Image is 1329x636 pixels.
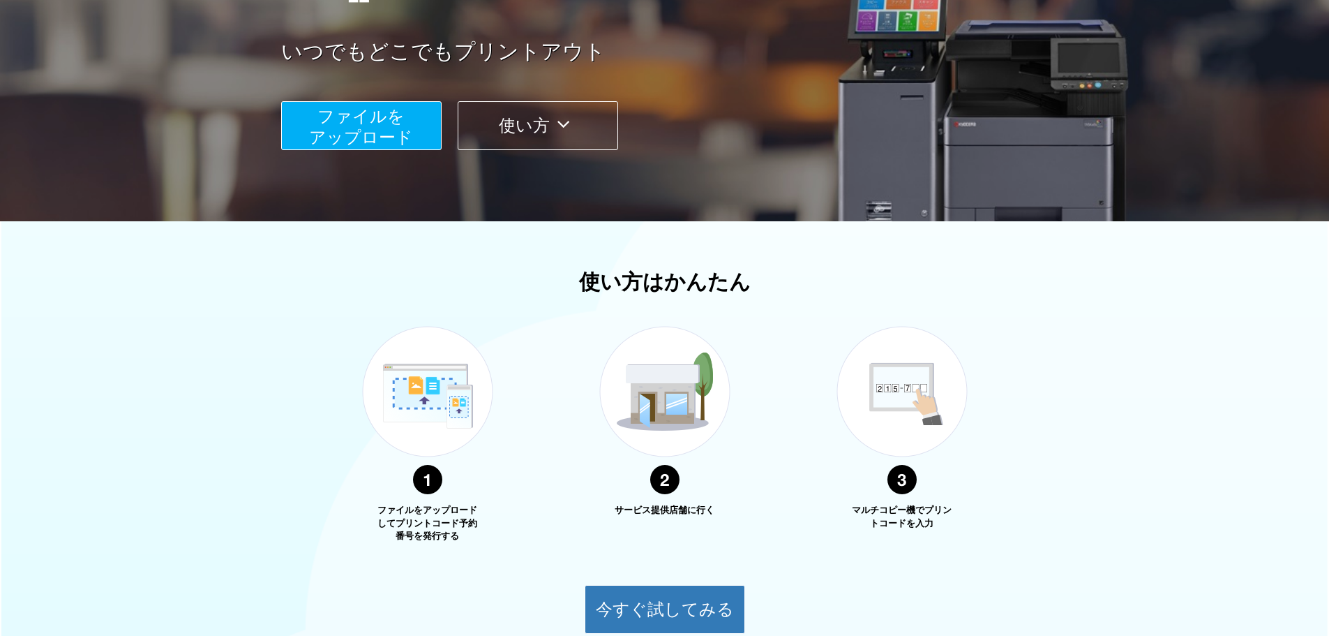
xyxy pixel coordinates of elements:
p: ファイルをアップロードしてプリントコード予約番号を発行する [375,504,480,543]
p: サービス提供店舗に行く [613,504,717,517]
p: マルチコピー機でプリントコードを入力 [850,504,954,530]
a: いつでもどこでもプリントアウト [281,37,1083,67]
button: 使い方 [458,101,618,150]
button: 今すぐ試してみる [585,585,745,634]
button: ファイルを​​アップロード [281,101,442,150]
span: ファイルを ​​アップロード [309,107,413,147]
